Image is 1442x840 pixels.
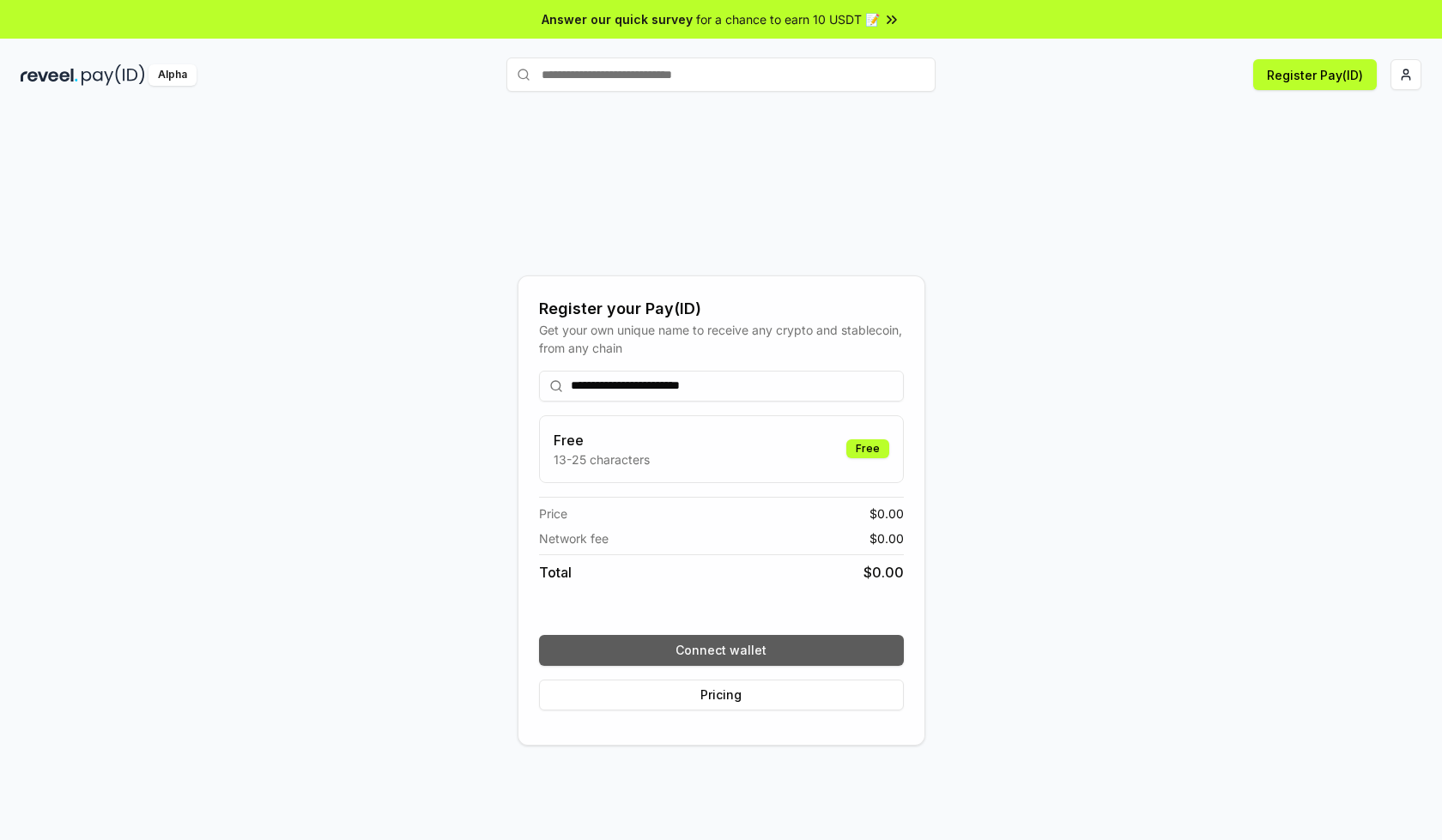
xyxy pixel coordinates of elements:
img: pay_id [82,64,145,86]
span: Network fee [539,529,609,547]
span: $ 0.00 [869,529,904,547]
button: Connect wallet [539,635,904,666]
span: Price [539,505,567,523]
h3: Free [554,430,650,450]
div: Alpha [148,64,197,86]
span: for a chance to earn 10 USDT 📝 [696,10,880,28]
p: 13-25 characters [554,450,650,468]
div: Get your own unique name to receive any crypto and stablecoin, from any chain [539,321,904,357]
button: Pricing [539,680,904,710]
div: Register your Pay(ID) [539,297,904,321]
div: Free [846,439,889,458]
span: $ 0.00 [869,505,904,523]
span: Answer our quick survey [542,10,693,28]
img: reveel_dark [21,64,78,86]
span: $ 0.00 [863,562,904,583]
button: Register Pay(ID) [1253,59,1377,90]
span: Total [539,562,572,583]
